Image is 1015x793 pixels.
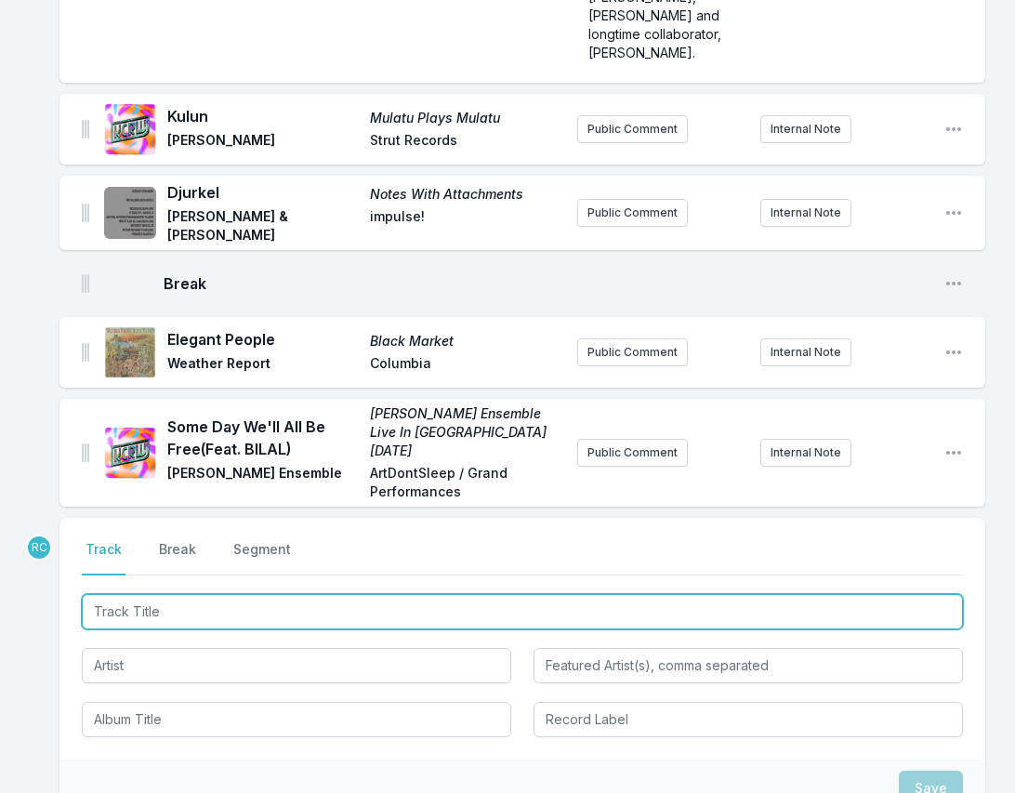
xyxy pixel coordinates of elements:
[167,464,359,501] span: [PERSON_NAME] Ensemble
[82,204,89,222] img: Drag Handle
[82,594,963,629] input: Track Title
[760,439,851,467] button: Internal Note
[944,343,963,362] button: Open playlist item options
[82,540,125,575] button: Track
[167,328,359,350] span: Elegant People
[82,443,89,462] img: Drag Handle
[104,326,156,378] img: Black Market
[944,443,963,462] button: Open playlist item options
[104,103,156,155] img: Mulatu Plays Mulatu
[370,404,561,460] span: [PERSON_NAME] Ensemble Live In [GEOGRAPHIC_DATA] [DATE]
[164,272,929,295] span: Break
[167,207,359,245] span: [PERSON_NAME] & [PERSON_NAME]
[104,427,156,479] img: MIguel Atwood-Ferguson Ensemble Live In Los Angeles July 23rd
[230,540,295,575] button: Segment
[167,354,359,377] span: Weather Report
[26,535,52,561] p: Rocio Contreras
[370,354,561,377] span: Columbia
[82,648,511,683] input: Artist
[104,187,156,239] img: Notes With Attachments
[82,343,89,362] img: Drag Handle
[370,109,561,127] span: Mulatu Plays Mulatu
[577,199,688,227] button: Public Comment
[167,416,359,460] span: Some Day We'll All Be Free (Feat. BILAL)
[577,338,688,366] button: Public Comment
[534,648,963,683] input: Featured Artist(s), comma separated
[760,199,851,227] button: Internal Note
[82,702,511,737] input: Album Title
[944,274,963,293] button: Open playlist item options
[370,207,561,245] span: impulse!
[370,185,561,204] span: Notes With Attachments
[370,332,561,350] span: Black Market
[534,702,963,737] input: Record Label
[944,120,963,139] button: Open playlist item options
[167,181,359,204] span: Djurkel
[370,131,561,153] span: Strut Records
[155,540,200,575] button: Break
[577,439,688,467] button: Public Comment
[167,131,359,153] span: [PERSON_NAME]
[370,464,561,501] span: ArtDontSleep / Grand Performances
[82,274,89,293] img: Drag Handle
[167,105,359,127] span: Kulun
[577,115,688,143] button: Public Comment
[760,338,851,366] button: Internal Note
[760,115,851,143] button: Internal Note
[944,204,963,222] button: Open playlist item options
[82,120,89,139] img: Drag Handle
